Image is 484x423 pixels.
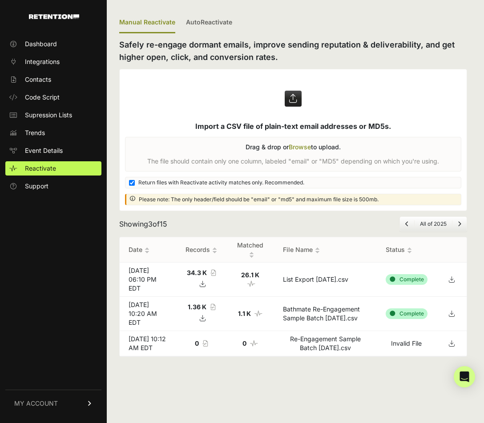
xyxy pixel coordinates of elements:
td: Re-Engagement Sample Batch [DATE].csv [274,331,377,356]
img: no_sort-eaf950dc5ab64cae54d48a5578032e96f70b2ecb7d747501f34c8f2db400fb66.gif [145,247,149,254]
div: Complete [386,308,428,319]
td: Invalid File [377,331,436,356]
a: AutoReactivate [186,12,232,33]
strong: 1.1 K [238,310,251,317]
a: MY ACCOUNT [5,390,101,417]
div: Open Intercom Messenger [454,366,475,387]
a: Dashboard [5,37,101,51]
i: Number of matched records [250,340,258,347]
th: File Name [274,237,377,263]
span: Return files with Reactivate activity matches only. Recommended. [138,179,304,186]
a: Code Script [5,90,101,104]
td: List Export [DATE].csv [274,263,377,297]
a: Event Details [5,144,101,158]
strong: 34.3 K [187,269,207,276]
i: Number of matched records [247,281,255,287]
th: Status [377,237,436,263]
div: Showing of [119,219,167,229]
a: Support [5,179,101,193]
th: Records [176,237,227,263]
a: Integrations [5,55,101,69]
strong: 0 [242,339,246,347]
i: Number of matched records [254,311,262,317]
strong: 1.36 K [188,303,206,311]
span: Contacts [25,75,51,84]
a: Previous [405,220,409,227]
i: Record count of the file [202,340,208,347]
span: Reactivate [25,164,56,173]
i: Record count of the file [210,270,216,276]
li: All of 2025 [414,220,452,227]
div: Complete [386,274,428,285]
input: Return files with Reactivate activity matches only. Recommended. [129,180,135,186]
div: Manual Reactivate [119,12,175,33]
img: Retention.com [29,14,79,19]
span: Integrations [25,57,60,66]
th: Matched [227,237,274,263]
a: Trends [5,126,101,140]
span: Event Details [25,146,63,155]
td: Bathmate Re-Engagement Sample Batch [DATE].csv [274,297,377,331]
span: 3 [148,219,153,228]
span: 15 [160,219,167,228]
span: Dashboard [25,40,57,48]
h2: Safely re-engage dormant emails, improve sending reputation & deliverability, and get higher open... [119,39,467,64]
img: no_sort-eaf950dc5ab64cae54d48a5578032e96f70b2ecb7d747501f34c8f2db400fb66.gif [315,247,320,254]
i: Record count of the file [210,304,215,310]
td: [DATE] 10:12 AM EDT [120,331,176,356]
a: Next [458,220,461,227]
span: MY ACCOUNT [14,399,58,408]
a: Reactivate [5,161,101,176]
span: Code Script [25,93,60,102]
img: no_sort-eaf950dc5ab64cae54d48a5578032e96f70b2ecb7d747501f34c8f2db400fb66.gif [249,251,254,258]
span: Supression Lists [25,111,72,120]
span: Trends [25,128,45,137]
a: Contacts [5,72,101,87]
img: no_sort-eaf950dc5ab64cae54d48a5578032e96f70b2ecb7d747501f34c8f2db400fb66.gif [407,247,412,254]
span: Support [25,182,48,191]
td: [DATE] 06:10 PM EDT [120,263,176,297]
strong: 26.1 K [241,271,259,279]
nav: Page navigation [399,216,467,231]
strong: 0 [195,339,199,347]
th: Date [120,237,176,263]
td: [DATE] 10:20 AM EDT [120,297,176,331]
a: Supression Lists [5,108,101,122]
img: no_sort-eaf950dc5ab64cae54d48a5578032e96f70b2ecb7d747501f34c8f2db400fb66.gif [212,247,217,254]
